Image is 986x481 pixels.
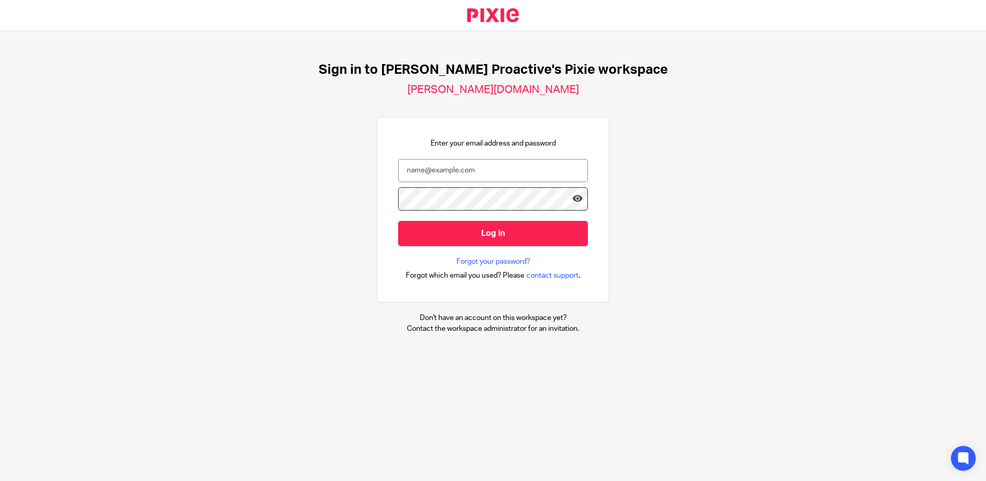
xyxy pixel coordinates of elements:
[407,313,579,323] p: Don't have an account on this workspace yet?
[406,270,524,281] span: Forgot which email you used? Please
[431,138,556,149] p: Enter your email address and password
[398,159,588,182] input: name@example.com
[407,83,579,97] h2: [PERSON_NAME][DOMAIN_NAME]
[319,62,668,78] h1: Sign in to [PERSON_NAME] Proactive's Pixie workspace
[398,221,588,246] input: Log in
[527,270,579,281] span: contact support
[456,256,530,267] a: Forgot your password?
[407,324,579,334] p: Contact the workspace administrator for an invitation.
[406,269,581,281] div: .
